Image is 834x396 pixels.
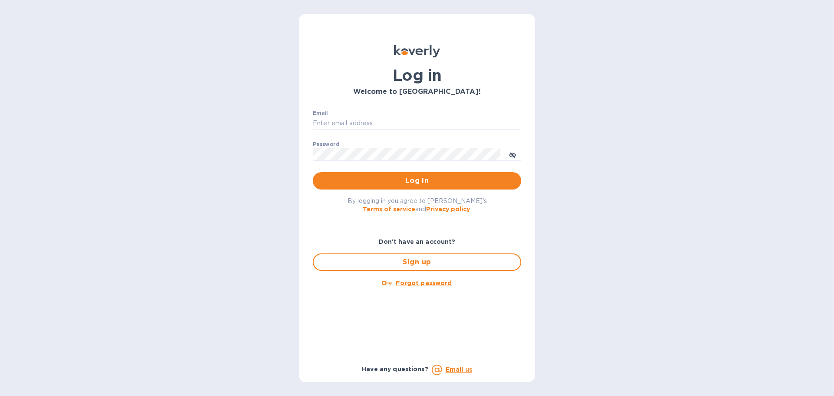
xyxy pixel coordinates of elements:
[321,257,513,267] span: Sign up
[362,366,428,373] b: Have any questions?
[446,366,472,373] a: Email us
[363,206,415,213] a: Terms of service
[313,117,521,130] input: Enter email address
[313,172,521,190] button: Log in
[504,146,521,163] button: toggle password visibility
[313,88,521,96] h3: Welcome to [GEOGRAPHIC_DATA]!
[379,238,456,245] b: Don't have an account?
[313,142,339,147] label: Password
[313,66,521,84] h1: Log in
[426,206,470,213] a: Privacy policy
[313,110,328,116] label: Email
[347,197,487,213] span: By logging in you agree to [PERSON_NAME]'s and .
[396,280,452,286] u: Forgot password
[394,45,440,57] img: Koverly
[313,253,521,271] button: Sign up
[320,176,514,186] span: Log in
